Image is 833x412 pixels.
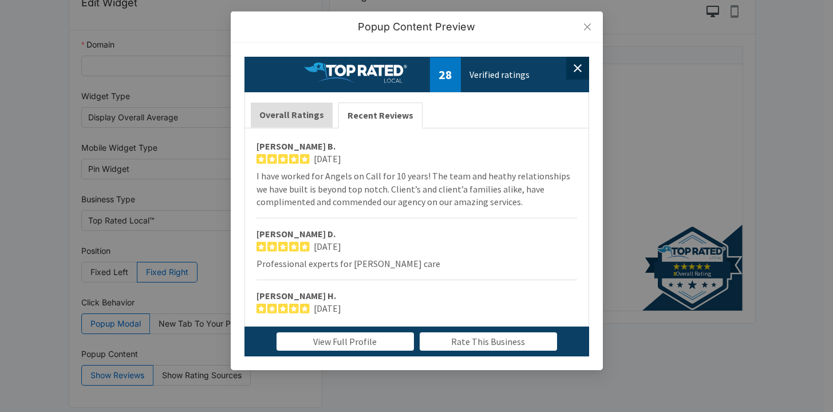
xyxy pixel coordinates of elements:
[256,227,335,240] cite: [PERSON_NAME] D .
[572,11,603,42] button: Close
[256,140,335,152] cite: [PERSON_NAME] B .
[256,170,577,208] p: I have worked for Angels on Call for 10 years! The team and heathy relationships we have built is...
[314,240,341,253] time: [DATE]
[430,57,461,92] strong: 28
[251,103,333,127] button: Overall Ratings
[256,289,336,302] cite: [PERSON_NAME] H .
[420,332,557,351] a: Rate This Business
[256,257,577,270] p: Professional experts for [PERSON_NAME] care
[469,68,530,81] span: Verified ratings
[314,152,341,165] time: [DATE]
[314,302,341,315] time: [DATE]
[244,21,589,33] div: Popup Content Preview
[338,103,423,128] button: Recent Reviews
[277,332,414,351] a: View Full Profile
[583,22,592,32] span: close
